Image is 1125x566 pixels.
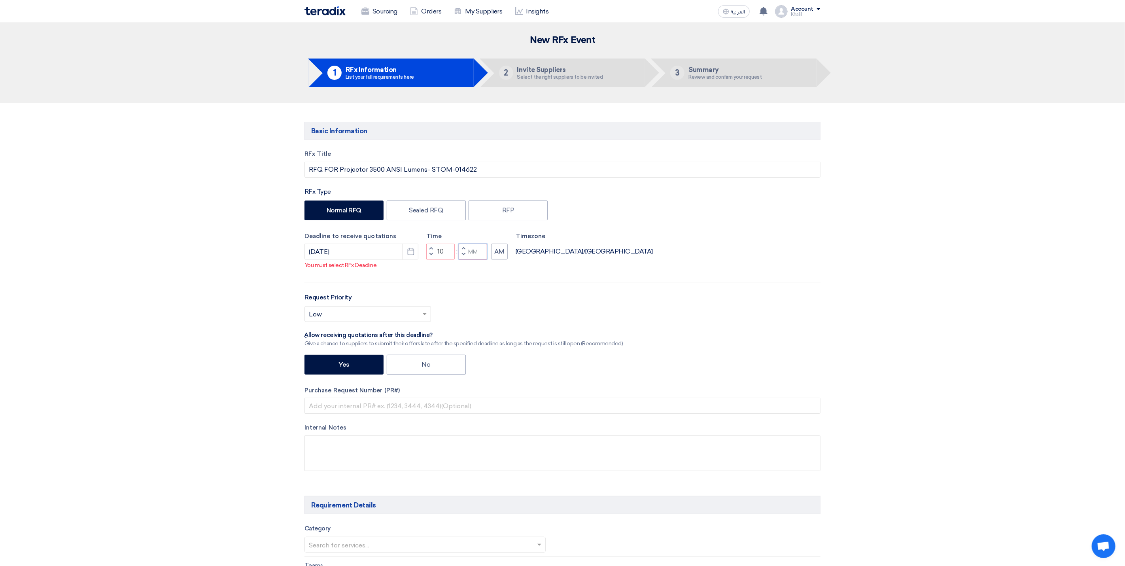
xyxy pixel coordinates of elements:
h5: Summary [688,66,762,73]
label: Yes [304,355,384,375]
a: Open chat [1092,534,1116,558]
h5: Requirement Details [304,496,821,514]
div: [GEOGRAPHIC_DATA]/[GEOGRAPHIC_DATA] [516,247,653,256]
input: e.g. New ERP System, Server Visualization Project... [304,162,821,178]
h5: Basic Information [304,122,821,140]
label: Sealed RFQ [387,201,466,220]
div: List your full requirements here [346,74,414,80]
h2: New RFx Event [304,35,821,46]
label: Deadline to receive quotations [304,232,418,241]
div: Select the right suppliers to be invited [517,74,603,80]
img: profile_test.png [775,5,788,18]
h5: Invite Suppliers [517,66,603,73]
div: Review and confirm your request [688,74,762,80]
div: 3 [670,66,684,80]
input: Add your internal PR# ex. (1234, 3444, 4344)(Optional) [304,398,821,414]
div: 2 [499,66,513,80]
div: : [455,247,459,256]
input: Minutes [459,244,487,259]
a: My Suppliers [448,3,509,20]
label: Purchase Request Number (PR#) [304,386,821,395]
img: Teradix logo [304,6,346,15]
a: Orders [404,3,448,20]
div: Give a chance to suppliers to submit their offers late after the specified deadline as long as th... [304,339,623,348]
label: Timezone [516,232,653,241]
input: Hours [426,244,455,259]
div: Account [791,6,813,13]
p: You must select RFx Deadline [305,261,821,269]
label: Normal RFQ [304,201,384,220]
div: Khalil [791,12,821,17]
label: RFx Title [304,150,821,159]
label: Request Priority [304,293,352,302]
button: العربية [718,5,750,18]
div: 1 [327,66,342,80]
label: Time [426,232,508,241]
button: AM [491,244,508,259]
a: Sourcing [355,3,404,20]
div: ِAllow receiving quotations after this deadline? [304,331,623,339]
label: No [387,355,466,375]
label: Category [304,524,331,533]
span: العربية [731,9,745,15]
h5: RFx Information [346,66,414,73]
label: RFP [469,201,548,220]
a: Insights [509,3,555,20]
input: yyyy-mm-dd [304,244,418,259]
div: RFx Type [304,187,821,197]
label: Internal Notes [304,423,821,432]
